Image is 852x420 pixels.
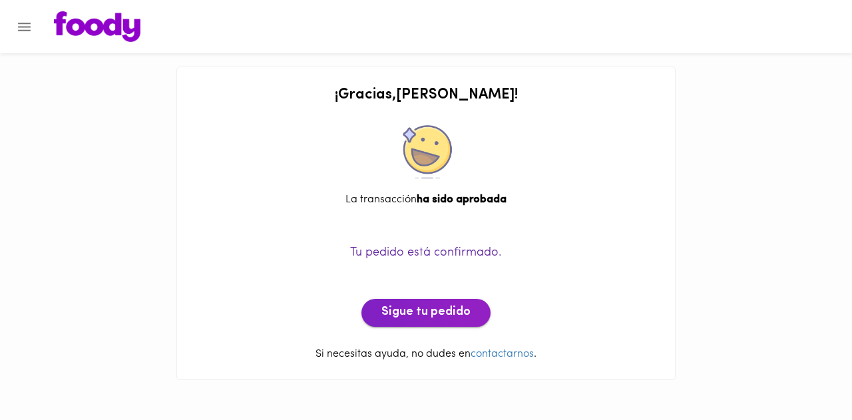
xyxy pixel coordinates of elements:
iframe: Messagebird Livechat Widget [775,343,839,407]
button: Sigue tu pedido [361,299,491,327]
span: Sigue tu pedido [381,306,471,320]
img: approved.png [399,125,453,179]
img: logo.png [54,11,140,42]
b: ha sido aprobada [417,194,507,205]
button: Menu [8,11,41,43]
div: La transacción [190,192,662,208]
h2: ¡ Gracias , [PERSON_NAME] ! [190,87,662,103]
span: Tu pedido está confirmado. [350,247,502,259]
p: Si necesitas ayuda, no dudes en . [190,347,662,362]
a: contactarnos [471,349,534,359]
